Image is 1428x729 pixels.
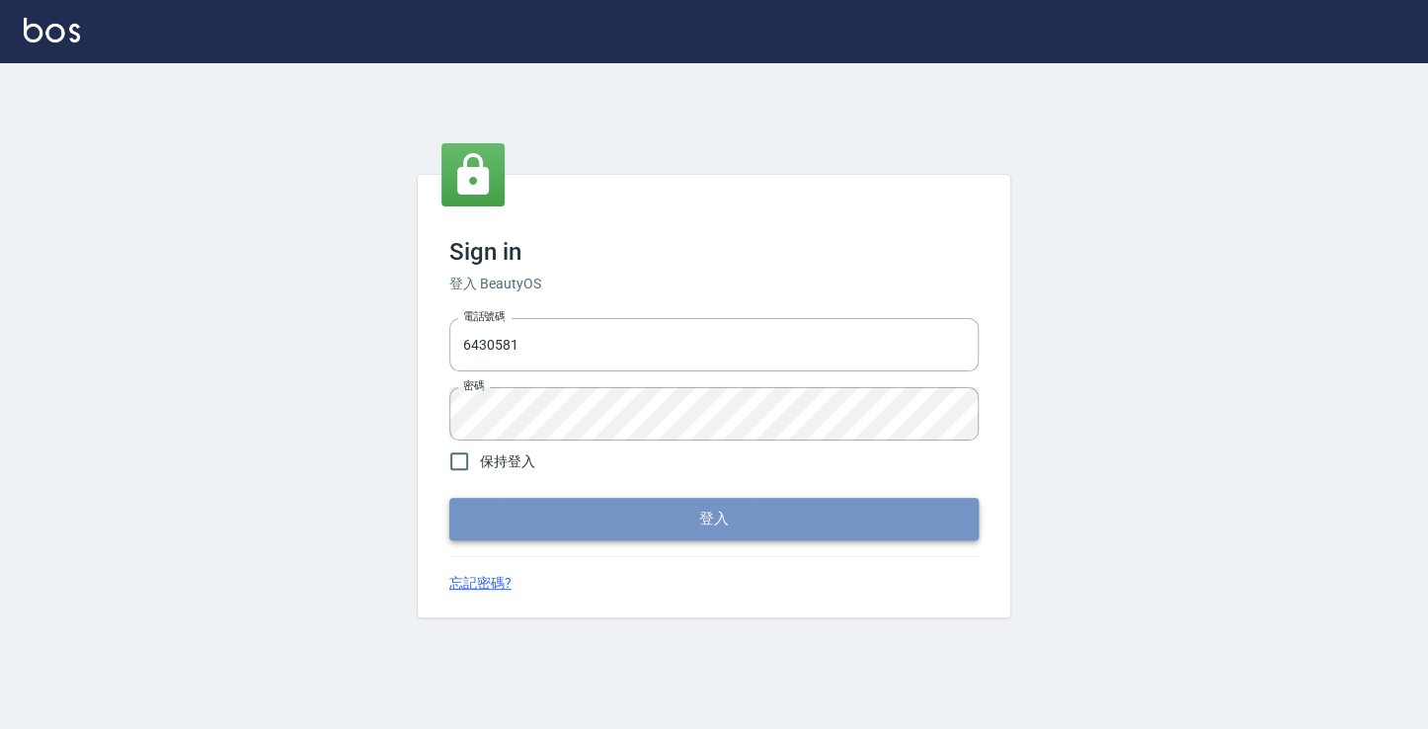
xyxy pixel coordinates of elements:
a: 忘記密碼? [449,573,512,594]
h6: 登入 BeautyOS [449,274,979,294]
h3: Sign in [449,238,979,266]
label: 密碼 [463,378,484,393]
label: 電話號碼 [463,309,505,324]
span: 保持登入 [480,451,535,472]
img: Logo [24,18,80,42]
button: 登入 [449,498,979,539]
